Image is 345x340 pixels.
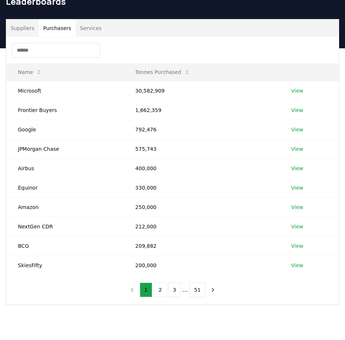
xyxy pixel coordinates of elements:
a: View [291,184,303,191]
a: View [291,165,303,172]
td: 400,000 [124,158,280,178]
button: Suppliers [6,19,39,37]
td: 792,476 [124,120,280,139]
td: Amazon [6,197,124,217]
td: SkiesFifty [6,255,124,275]
button: next page [207,283,219,297]
td: Google [6,120,124,139]
a: View [291,223,303,230]
button: Name [12,65,48,79]
button: 2 [154,283,166,297]
button: Purchasers [39,19,76,37]
button: 1 [140,283,153,297]
button: Services [76,19,106,37]
td: 250,000 [124,197,280,217]
td: 209,882 [124,236,280,255]
td: Equinor [6,178,124,197]
td: Microsoft [6,81,124,100]
a: View [291,87,303,94]
a: View [291,203,303,211]
button: 3 [168,283,181,297]
td: Frontier Buyers [6,100,124,120]
td: 575,743 [124,139,280,158]
a: View [291,126,303,133]
li: ... [182,285,188,294]
td: 212,000 [124,217,280,236]
td: JPMorgan Chase [6,139,124,158]
td: BCG [6,236,124,255]
a: View [291,242,303,250]
button: 51 [190,283,206,297]
a: View [291,145,303,153]
a: View [291,262,303,269]
button: Tonnes Purchased [130,65,196,79]
td: 330,000 [124,178,280,197]
td: NextGen CDR [6,217,124,236]
td: 1,662,359 [124,100,280,120]
a: View [291,107,303,114]
td: Airbus [6,158,124,178]
td: 200,000 [124,255,280,275]
td: 30,582,909 [124,81,280,100]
